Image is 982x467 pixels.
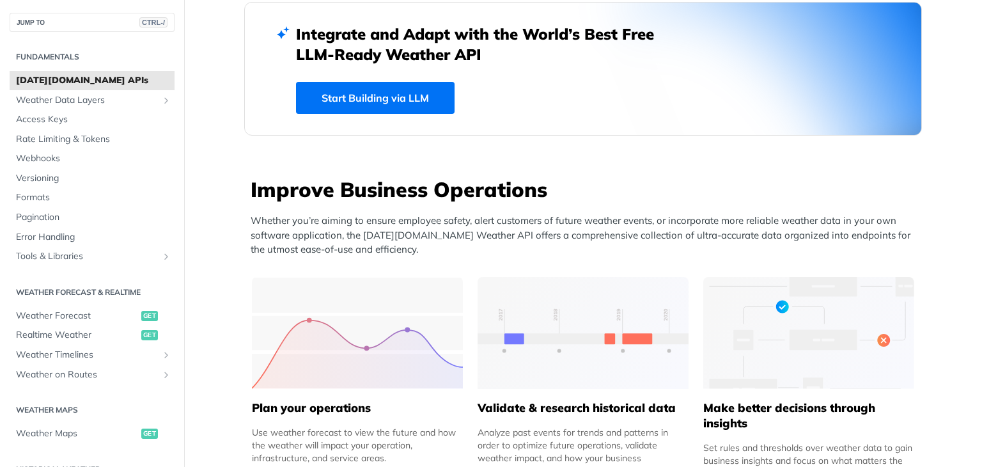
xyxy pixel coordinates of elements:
span: Weather Timelines [16,349,158,361]
button: JUMP TOCTRL-/ [10,13,175,32]
button: Show subpages for Weather Timelines [161,350,171,360]
span: Pagination [16,211,171,224]
h5: Plan your operations [252,400,463,416]
span: CTRL-/ [139,17,168,28]
span: get [141,311,158,321]
button: Show subpages for Weather on Routes [161,370,171,380]
span: get [141,429,158,439]
a: Weather Data LayersShow subpages for Weather Data Layers [10,91,175,110]
h2: Weather Maps [10,404,175,416]
img: a22d113-group-496-32x.svg [703,277,914,389]
a: Weather Forecastget [10,306,175,326]
a: Weather TimelinesShow subpages for Weather Timelines [10,345,175,365]
h2: Integrate and Adapt with the World’s Best Free LLM-Ready Weather API [296,24,673,65]
h2: Weather Forecast & realtime [10,287,175,298]
button: Show subpages for Tools & Libraries [161,251,171,262]
span: Weather Forecast [16,310,138,322]
span: [DATE][DOMAIN_NAME] APIs [16,74,171,87]
a: Weather on RoutesShow subpages for Weather on Routes [10,365,175,384]
span: Versioning [16,172,171,185]
a: Access Keys [10,110,175,129]
span: get [141,330,158,340]
span: Weather Data Layers [16,94,158,107]
a: [DATE][DOMAIN_NAME] APIs [10,71,175,90]
span: Realtime Weather [16,329,138,342]
a: Weather Mapsget [10,424,175,443]
a: Realtime Weatherget [10,326,175,345]
a: Versioning [10,169,175,188]
a: Tools & LibrariesShow subpages for Tools & Libraries [10,247,175,266]
a: Webhooks [10,149,175,168]
span: Webhooks [16,152,171,165]
a: Rate Limiting & Tokens [10,130,175,149]
span: Formats [16,191,171,204]
span: Rate Limiting & Tokens [16,133,171,146]
a: Start Building via LLM [296,82,455,114]
a: Formats [10,188,175,207]
span: Weather Maps [16,427,138,440]
span: Weather on Routes [16,368,158,381]
img: 13d7ca0-group-496-2.svg [478,277,689,389]
button: Show subpages for Weather Data Layers [161,95,171,106]
img: 39565e8-group-4962x.svg [252,277,463,389]
p: Whether you’re aiming to ensure employee safety, alert customers of future weather events, or inc... [251,214,922,257]
h3: Improve Business Operations [251,175,922,203]
h5: Validate & research historical data [478,400,689,416]
span: Tools & Libraries [16,250,158,263]
div: Use weather forecast to view the future and how the weather will impact your operation, infrastru... [252,426,463,464]
h2: Fundamentals [10,51,175,63]
span: Error Handling [16,231,171,244]
h5: Make better decisions through insights [703,400,914,431]
span: Access Keys [16,113,171,126]
a: Pagination [10,208,175,227]
a: Error Handling [10,228,175,247]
